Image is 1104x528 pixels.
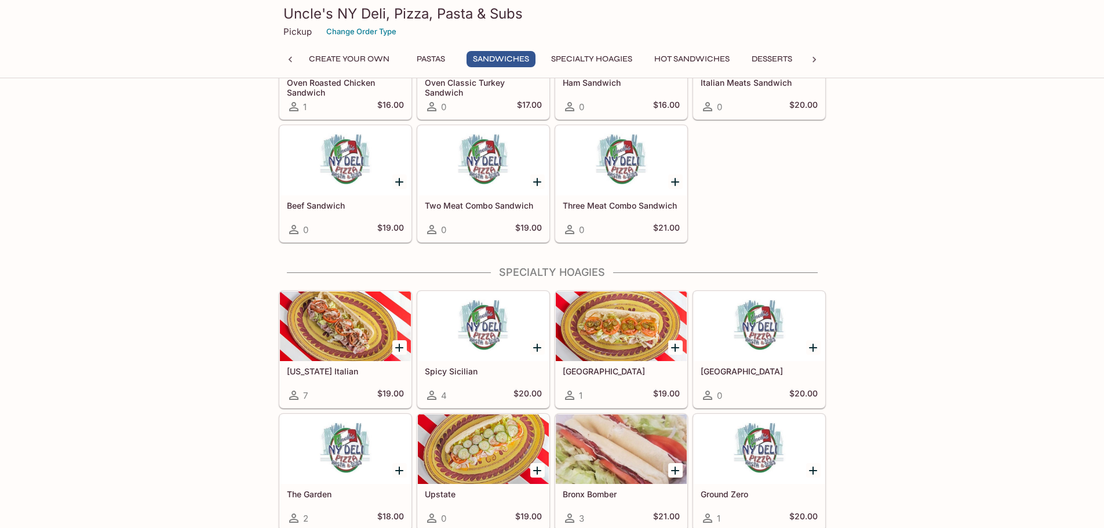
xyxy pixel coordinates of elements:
[545,51,639,67] button: Specialty Hoagies
[579,390,582,401] span: 1
[280,126,411,195] div: Beef Sandwich
[555,125,687,242] a: Three Meat Combo Sandwich0$21.00
[668,340,683,355] button: Add Midtown
[279,125,411,242] a: Beef Sandwich0$19.00
[418,414,549,484] div: Upstate
[555,291,687,408] a: [GEOGRAPHIC_DATA]1$19.00
[425,78,542,97] h5: Oven Classic Turkey Sandwich
[563,78,680,88] h5: Ham Sandwich
[789,388,818,402] h5: $20.00
[287,201,404,210] h5: Beef Sandwich
[418,292,549,361] div: Spicy Sicilian
[321,23,402,41] button: Change Order Type
[515,223,542,236] h5: $19.00
[648,51,736,67] button: Hot Sandwiches
[579,513,584,524] span: 3
[467,51,535,67] button: Sandwiches
[530,340,545,355] button: Add Spicy Sicilian
[806,340,821,355] button: Add Union Square
[392,340,407,355] button: Add New York Italian
[279,291,411,408] a: [US_STATE] Italian7$19.00
[745,51,799,67] button: Desserts
[701,78,818,88] h5: Italian Meats Sandwich
[579,224,584,235] span: 0
[789,511,818,525] h5: $20.00
[280,292,411,361] div: New York Italian
[515,511,542,525] h5: $19.00
[653,100,680,114] h5: $16.00
[717,513,720,524] span: 1
[425,366,542,376] h5: Spicy Sicilian
[563,366,680,376] h5: [GEOGRAPHIC_DATA]
[530,463,545,478] button: Add Upstate
[694,292,825,361] div: Union Square
[441,390,447,401] span: 4
[517,100,542,114] h5: $17.00
[280,414,411,484] div: The Garden
[405,51,457,67] button: Pastas
[287,489,404,499] h5: The Garden
[513,388,542,402] h5: $20.00
[303,224,308,235] span: 0
[279,266,826,279] h4: Specialty Hoagies
[303,390,308,401] span: 7
[441,513,446,524] span: 0
[701,366,818,376] h5: [GEOGRAPHIC_DATA]
[701,489,818,499] h5: Ground Zero
[377,223,404,236] h5: $19.00
[283,5,821,23] h3: Uncle's NY Deli, Pizza, Pasta & Subs
[441,101,446,112] span: 0
[653,388,680,402] h5: $19.00
[556,126,687,195] div: Three Meat Combo Sandwich
[653,223,680,236] h5: $21.00
[530,174,545,189] button: Add Two Meat Combo Sandwich
[563,489,680,499] h5: Bronx Bomber
[417,291,549,408] a: Spicy Sicilian4$20.00
[563,201,680,210] h5: Three Meat Combo Sandwich
[789,100,818,114] h5: $20.00
[283,26,312,37] p: Pickup
[303,101,307,112] span: 1
[303,51,396,67] button: Create Your Own
[425,489,542,499] h5: Upstate
[425,201,542,210] h5: Two Meat Combo Sandwich
[441,224,446,235] span: 0
[377,100,404,114] h5: $16.00
[303,513,308,524] span: 2
[287,78,404,97] h5: Oven Roasted Chicken Sandwich
[377,388,404,402] h5: $19.00
[717,101,722,112] span: 0
[668,463,683,478] button: Add Bronx Bomber
[806,463,821,478] button: Add Ground Zero
[694,414,825,484] div: Ground Zero
[392,463,407,478] button: Add The Garden
[693,291,825,408] a: [GEOGRAPHIC_DATA]0$20.00
[392,174,407,189] button: Add Beef Sandwich
[418,126,549,195] div: Two Meat Combo Sandwich
[556,292,687,361] div: Midtown
[377,511,404,525] h5: $18.00
[579,101,584,112] span: 0
[668,174,683,189] button: Add Three Meat Combo Sandwich
[717,390,722,401] span: 0
[287,366,404,376] h5: [US_STATE] Italian
[556,414,687,484] div: Bronx Bomber
[653,511,680,525] h5: $21.00
[417,125,549,242] a: Two Meat Combo Sandwich0$19.00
